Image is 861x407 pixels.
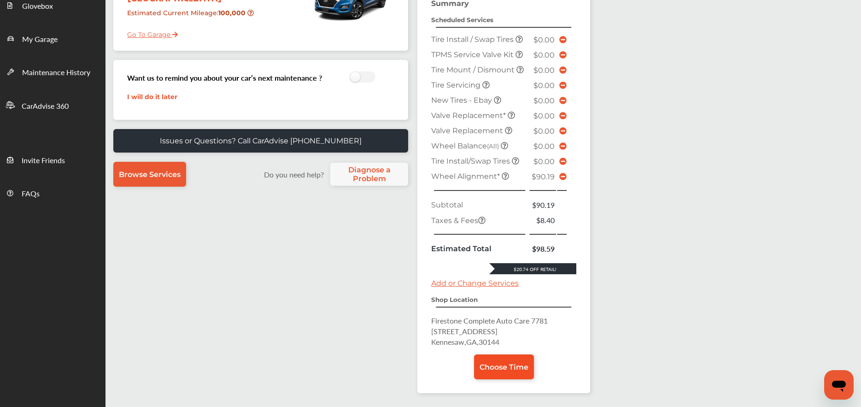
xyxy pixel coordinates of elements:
span: Tire Install/Swap Tires [431,157,512,165]
td: Subtotal [429,197,528,212]
span: $0.00 [533,96,555,105]
span: Tire Mount / Dismount [431,65,516,74]
span: TPMS Service Valve Kit [431,50,515,59]
span: $90.19 [532,172,555,181]
span: Wheel Balance [431,142,501,150]
td: $8.40 [528,212,557,228]
span: Tire Install / Swap Tires [431,35,515,44]
div: Estimated Current Mileage : [120,5,255,29]
span: Valve Replacement* [431,111,508,120]
div: $20.74 Off Retail! [489,266,576,272]
span: $0.00 [533,142,555,151]
span: Valve Replacement [431,126,505,135]
span: My Garage [22,34,58,46]
a: Maintenance History [0,55,105,88]
a: Browse Services [113,162,186,187]
strong: 100,000 [218,9,247,17]
span: Diagnose a Problem [335,165,404,183]
span: Maintenance History [22,67,90,79]
iframe: Button to launch messaging window [824,370,854,400]
span: $0.00 [533,51,555,59]
h3: Want us to remind you about your car’s next maintenance ? [127,72,322,83]
span: Kennesaw , GA , 30144 [431,336,499,347]
span: Taxes & Fees [431,216,486,225]
a: Issues or Questions? Call CarAdvise [PHONE_NUMBER] [113,129,408,153]
a: My Garage [0,22,105,55]
span: Browse Services [119,170,181,179]
a: Choose Time [474,354,534,379]
strong: Shop Location [431,296,478,303]
p: Issues or Questions? Call CarAdvise [PHONE_NUMBER] [160,136,362,145]
span: Invite Friends [22,155,65,167]
span: Tire Servicing [431,81,482,89]
label: Do you need help? [259,169,328,180]
span: [STREET_ADDRESS] [431,326,498,336]
span: $0.00 [533,35,555,44]
a: I will do it later [127,93,177,101]
td: $98.59 [528,241,557,256]
a: Go To Garage [120,24,178,41]
span: FAQs [22,188,40,200]
span: $0.00 [533,157,555,166]
small: (All) [487,142,499,150]
span: Choose Time [480,363,528,372]
td: $90.19 [528,197,557,212]
span: $0.00 [533,112,555,120]
td: Estimated Total [429,241,528,256]
a: Diagnose a Problem [330,163,408,186]
span: Firestone Complete Auto Care 7781 [431,315,548,326]
span: $0.00 [533,127,555,136]
span: $0.00 [533,66,555,75]
span: $0.00 [533,81,555,90]
span: Wheel Alignment * [431,172,502,181]
span: CarAdvise 360 [22,100,69,112]
span: Glovebox [22,0,53,12]
strong: Scheduled Services [431,16,493,24]
span: New Tires - Ebay [431,96,494,105]
a: Add or Change Services [431,279,519,288]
